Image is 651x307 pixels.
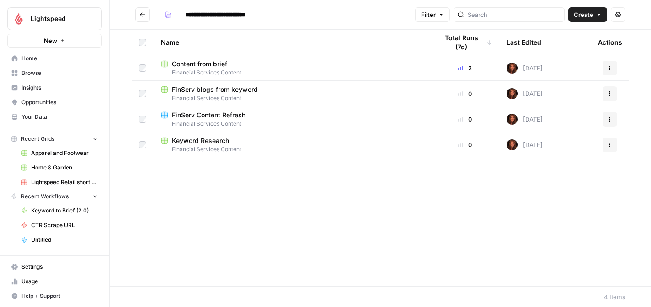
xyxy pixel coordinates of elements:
div: 2 [438,64,492,73]
img: 29pd19jyq3m1b2eeoz0umwn6rt09 [507,63,518,74]
a: Opportunities [7,95,102,110]
div: 0 [438,140,492,149]
span: Create [574,10,593,19]
span: Home & Garden [31,164,98,172]
span: Your Data [21,113,98,121]
a: CTR Scrape URL [17,218,102,233]
button: Filter [415,7,450,22]
div: 4 Items [604,292,625,302]
button: Go back [135,7,150,22]
input: Search [468,10,560,19]
span: Insights [21,84,98,92]
button: Recent Workflows [7,190,102,203]
span: Home [21,54,98,63]
span: New [44,36,57,45]
span: Usage [21,277,98,286]
a: Browse [7,66,102,80]
span: FinServ blogs from keyword [172,85,258,94]
a: Usage [7,274,102,289]
div: [DATE] [507,114,543,125]
span: CTR Scrape URL [31,221,98,229]
a: Content from briefFinancial Services Content [161,59,423,77]
img: 29pd19jyq3m1b2eeoz0umwn6rt09 [507,114,518,125]
span: Keyword to Brief (2.0) [31,206,98,215]
span: FinServ Content Refresh [172,111,245,120]
span: Content from brief [172,59,227,69]
span: Filter [421,10,436,19]
span: Help + Support [21,292,98,300]
div: [DATE] [507,88,543,99]
span: Apparel and Footwear [31,149,98,157]
div: Actions [598,30,622,55]
div: 0 [438,115,492,124]
a: Your Data [7,110,102,124]
span: Lightspeed [31,14,86,23]
span: Browse [21,69,98,77]
button: Recent Grids [7,132,102,146]
div: [DATE] [507,63,543,74]
span: Financial Services Content [161,145,423,153]
a: Insights [7,80,102,95]
span: Financial Services Content [161,94,423,102]
button: New [7,34,102,48]
img: 29pd19jyq3m1b2eeoz0umwn6rt09 [507,139,518,150]
a: Settings [7,259,102,274]
span: Financial Services Content [161,120,423,128]
a: Keyword to Brief (2.0) [17,203,102,218]
img: Lightspeed Logo [11,11,27,27]
a: FinServ Content RefreshFinancial Services Content [161,111,423,128]
div: [DATE] [507,139,543,150]
a: Untitled [17,233,102,247]
a: Keyword ResearchFinancial Services Content [161,136,423,153]
a: Home & Garden [17,160,102,175]
button: Workspace: Lightspeed [7,7,102,30]
span: Keyword Research [172,136,229,145]
span: Lightspeed Retail short form ad copy - Agnostic [31,178,98,186]
a: Lightspeed Retail short form ad copy - Agnostic [17,175,102,190]
div: Last Edited [507,30,541,55]
div: 0 [438,89,492,98]
div: Total Runs (7d) [438,30,492,55]
a: FinServ blogs from keywordFinancial Services Content [161,85,423,102]
span: Untitled [31,236,98,244]
span: Settings [21,263,98,271]
button: Create [568,7,607,22]
div: Name [161,30,423,55]
img: 29pd19jyq3m1b2eeoz0umwn6rt09 [507,88,518,99]
span: Recent Grids [21,135,54,143]
a: Home [7,51,102,66]
button: Help + Support [7,289,102,303]
a: Apparel and Footwear [17,146,102,160]
span: Opportunities [21,98,98,106]
span: Financial Services Content [161,69,423,77]
span: Recent Workflows [21,192,69,201]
